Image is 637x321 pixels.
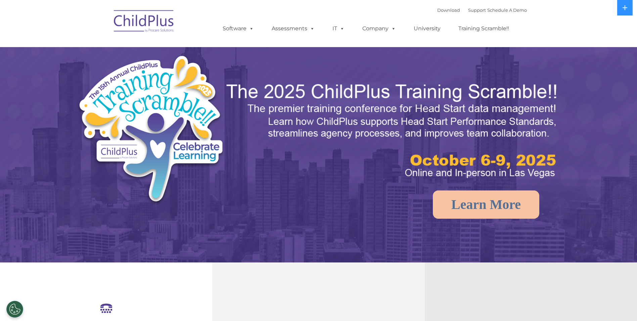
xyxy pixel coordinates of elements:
a: University [407,22,447,35]
a: Company [356,22,403,35]
a: Support [468,7,486,13]
a: Training Scramble!! [452,22,516,35]
a: Download [437,7,460,13]
img: ChildPlus by Procare Solutions [110,5,178,39]
a: IT [326,22,351,35]
a: Learn More [433,190,539,219]
a: Schedule A Demo [487,7,527,13]
a: Assessments [265,22,321,35]
a: Software [216,22,261,35]
button: Cookies Settings [6,301,23,318]
font: | [437,7,527,13]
